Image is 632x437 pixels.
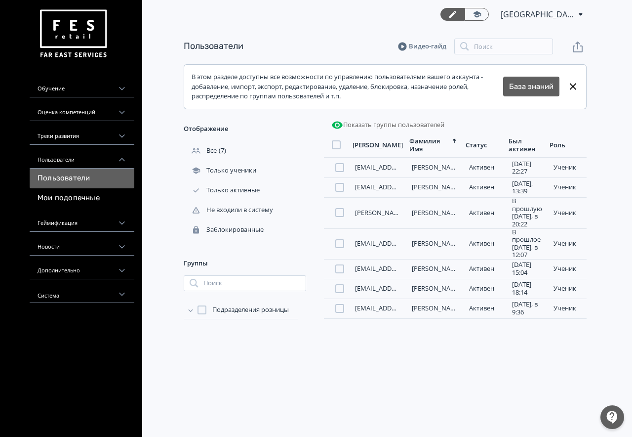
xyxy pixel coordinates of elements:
div: В прошлое [DATE], в 12:07 [512,228,546,259]
a: База знаний [509,81,553,92]
div: Все [184,146,219,155]
a: [EMAIL_ADDRESS][DOMAIN_NAME] [355,264,459,273]
a: [PERSON_NAME] [412,239,462,248]
svg: Экспорт пользователей файлом [572,41,584,53]
div: Статус [466,141,487,149]
div: Активен [469,305,503,312]
div: [PERSON_NAME] [353,141,403,149]
div: Роль [550,141,565,149]
a: [PERSON_NAME][EMAIL_ADDRESS][PERSON_NAME][DOMAIN_NAME] [355,208,559,217]
div: Пользователи [30,145,134,169]
div: [DATE], в 9:36 [512,301,546,316]
a: [PERSON_NAME] Вероника [412,163,493,172]
a: [EMAIL_ADDRESS][DOMAIN_NAME] [355,304,459,312]
div: Фамилия Имя [409,137,449,154]
img: https://files.teachbase.ru/system/account/57463/logo/medium-936fc5084dd2c598f50a98b9cbe0469a.png [38,6,109,62]
div: Активен [469,209,503,217]
a: [PERSON_NAME] [412,182,462,191]
div: [DATE] 15:04 [512,261,546,276]
div: Только активные [184,186,262,195]
a: Переключиться в режим ученика [465,8,489,21]
div: [DATE] 22:27 [512,160,546,175]
a: [PERSON_NAME] [412,264,462,273]
div: Был активен [509,137,538,154]
div: ученик [553,305,583,312]
div: Активен [469,285,503,293]
button: База знаний [503,77,559,96]
div: ученик [553,285,583,293]
div: Новости [30,232,134,256]
div: (7) [184,141,306,161]
a: [EMAIL_ADDRESS][DOMAIN_NAME] [355,163,459,172]
div: Треки развития [30,121,134,145]
div: Только ученики [184,166,258,175]
button: Показать группы пользователей [329,117,446,133]
div: Активен [469,183,503,191]
div: ученик [553,265,583,273]
div: ученик [553,240,583,248]
div: ученик [553,183,583,191]
a: [PERSON_NAME] [412,208,462,217]
span: Подразделения розницы [212,305,289,315]
div: Группы [184,252,306,275]
a: Видео-гайд [398,42,446,51]
div: [DATE], 13:39 [512,180,546,195]
div: Активен [469,164,503,172]
a: [EMAIL_ADDRESS][DOMAIN_NAME] [355,284,459,293]
div: ученик [553,164,583,172]
div: Активен [469,240,503,248]
span: ТЦ Красная Площадь Краснодар МО 6212157 [501,8,575,20]
a: [EMAIL_ADDRESS][DOMAIN_NAME] [355,182,459,191]
div: В прошлую [DATE], в 20:22 [512,197,546,228]
a: Пользователи [30,169,134,188]
div: Дополнительно [30,256,134,279]
div: Активен [469,265,503,273]
div: В этом разделе доступны все возможности по управлению пользователями вашего аккаунта - добавление... [192,72,503,101]
div: Обучение [30,74,134,97]
a: [PERSON_NAME] [412,284,462,293]
div: Не входили в систему [184,206,275,215]
div: Отображение [184,117,306,141]
a: Пользователи [184,41,243,51]
div: Система [30,279,134,303]
div: ученик [553,209,583,217]
a: [EMAIL_ADDRESS][DOMAIN_NAME] [355,239,459,248]
a: [PERSON_NAME] [412,304,462,312]
div: Оценка компетенций [30,97,134,121]
div: Геймификация [30,208,134,232]
a: Мои подопечные [30,188,134,208]
div: Заблокированные [184,225,266,234]
div: [DATE] 18:14 [512,281,546,296]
